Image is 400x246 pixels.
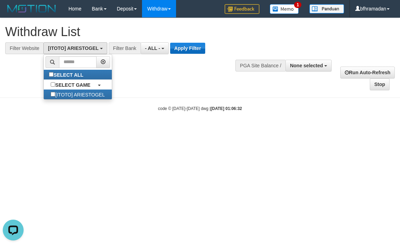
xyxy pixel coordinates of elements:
[44,70,90,79] label: SELECT ALL
[309,4,344,14] img: panduan.png
[5,42,43,54] div: Filter Website
[235,60,285,71] div: PGA Site Balance /
[51,82,55,87] input: SELECT GAME
[170,43,205,54] button: Apply Filter
[49,72,53,77] input: SELECT ALL
[5,25,260,39] h1: Withdraw List
[44,90,111,99] label: [ITOTO] ARIESTOGEL
[43,42,107,54] button: [ITOTO] ARIESTOGEL
[145,45,160,51] span: - ALL -
[285,60,332,71] button: None selected
[211,106,242,111] strong: [DATE] 01:06:32
[44,80,111,90] a: SELECT GAME
[51,92,55,96] input: [ITOTO] ARIESTOGEL
[3,3,24,24] button: Open LiveChat chat widget
[340,67,395,78] a: Run Auto-Refresh
[5,3,58,14] img: MOTION_logo.png
[270,4,299,14] img: Button%20Memo.svg
[48,45,98,51] span: [ITOTO] ARIESTOGEL
[55,82,90,88] b: SELECT GAME
[158,106,242,111] small: code © [DATE]-[DATE] dwg |
[141,42,169,54] button: - ALL -
[290,63,323,68] span: None selected
[294,2,301,8] span: 1
[109,42,141,54] div: Filter Bank
[370,78,390,90] a: Stop
[225,4,259,14] img: Feedback.jpg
